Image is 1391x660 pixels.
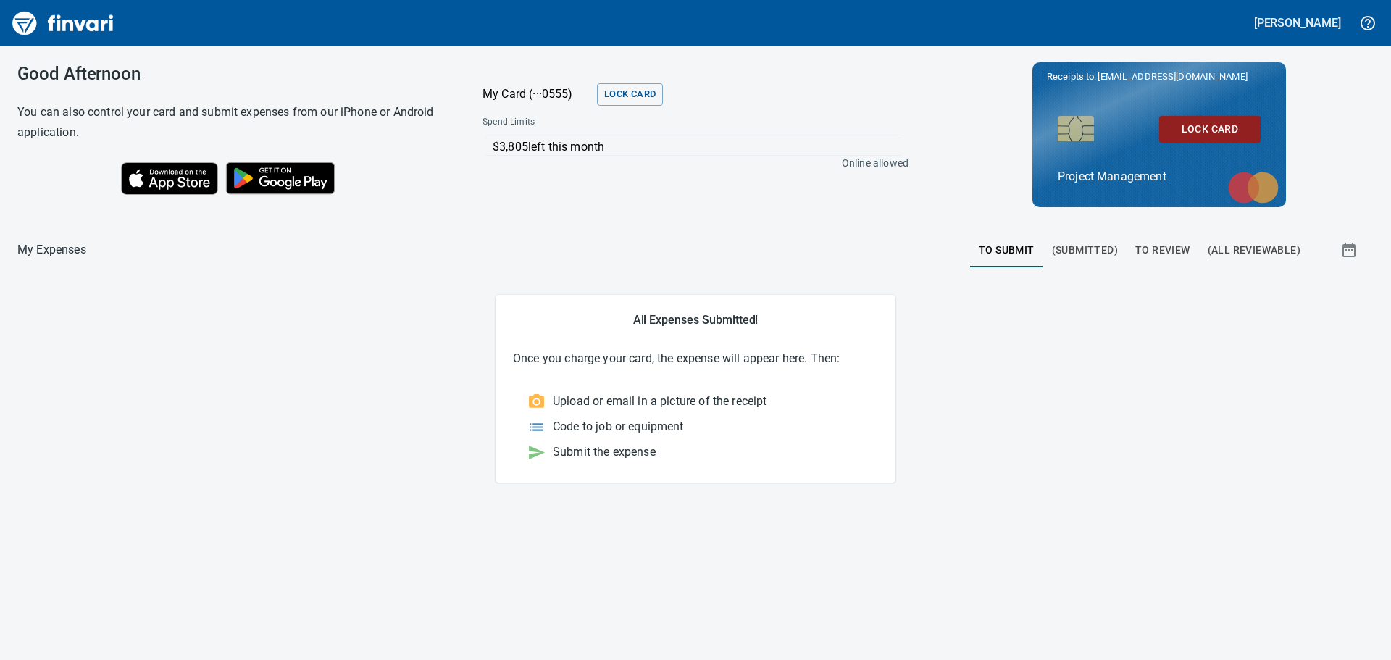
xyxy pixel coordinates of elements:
[493,138,901,156] p: $3,805 left this month
[1254,15,1341,30] h5: [PERSON_NAME]
[121,162,218,195] img: Download on the App Store
[483,85,591,103] p: My Card (···0555)
[604,86,656,103] span: Lock Card
[483,115,720,130] span: Spend Limits
[1159,116,1261,143] button: Lock Card
[1052,241,1118,259] span: (Submitted)
[1221,164,1286,211] img: mastercard.svg
[1135,241,1190,259] span: To Review
[1171,120,1249,138] span: Lock Card
[597,83,663,106] button: Lock Card
[1096,70,1248,83] span: [EMAIL_ADDRESS][DOMAIN_NAME]
[979,241,1035,259] span: To Submit
[9,6,117,41] img: Finvari
[1047,70,1271,84] p: Receipts to:
[553,393,766,410] p: Upload or email in a picture of the receipt
[218,154,343,202] img: Get it on Google Play
[513,350,878,367] p: Once you charge your card, the expense will appear here. Then:
[17,241,86,259] p: My Expenses
[17,241,86,259] nav: breadcrumb
[17,64,446,84] h3: Good Afternoon
[553,443,656,461] p: Submit the expense
[513,312,878,327] h5: All Expenses Submitted!
[1327,233,1374,267] button: Show transactions within a particular date range
[17,102,446,143] h6: You can also control your card and submit expenses from our iPhone or Android application.
[1208,241,1300,259] span: (All Reviewable)
[553,418,684,435] p: Code to job or equipment
[1058,168,1261,185] p: Project Management
[1250,12,1345,34] button: [PERSON_NAME]
[471,156,908,170] p: Online allowed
